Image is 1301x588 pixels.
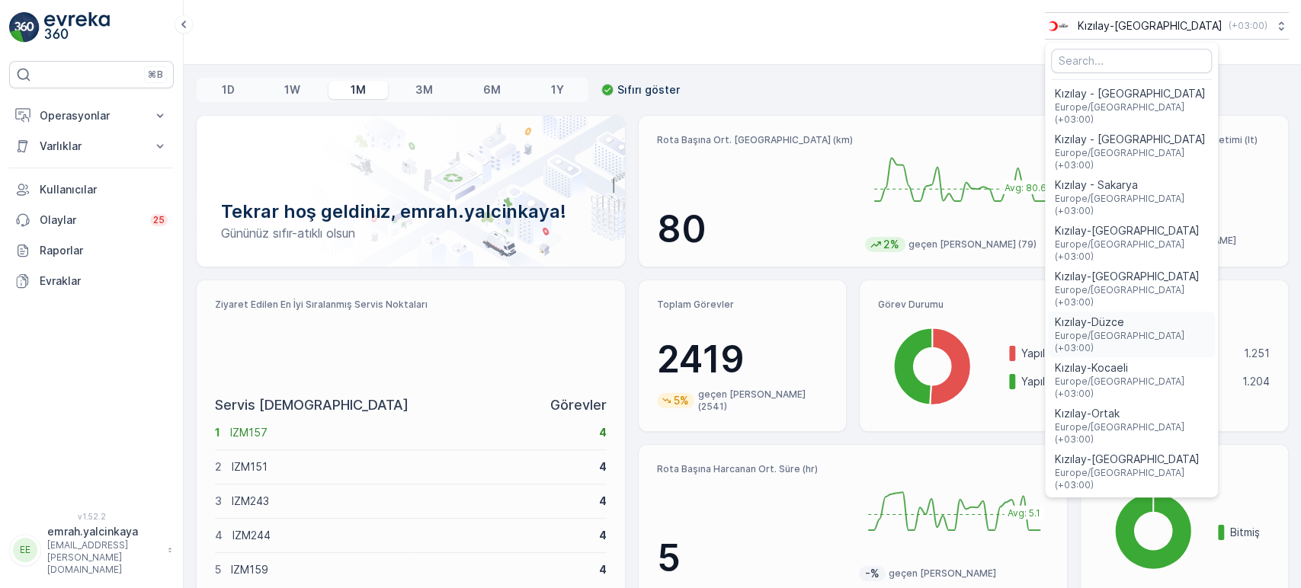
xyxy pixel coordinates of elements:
[599,494,607,509] p: 4
[215,494,222,509] p: 3
[232,528,589,543] p: IZM244
[1054,147,1209,171] span: Europe/[GEOGRAPHIC_DATA] (+03:00)
[40,273,168,289] p: Evraklar
[697,388,828,413] p: geçen [PERSON_NAME] (2541)
[1054,238,1209,263] span: Europe/[GEOGRAPHIC_DATA] (+03:00)
[1054,177,1209,193] span: Kızılay - Sakarya
[40,182,168,197] p: Kullanıcılar
[1054,452,1209,467] span: Kızılay-[GEOGRAPHIC_DATA]
[1054,467,1209,491] span: Europe/[GEOGRAPHIC_DATA] (+03:00)
[599,528,607,543] p: 4
[1054,101,1209,126] span: Europe/[GEOGRAPHIC_DATA] (+03:00)
[40,243,168,258] p: Raporlar
[657,463,847,475] p: Rota Başına Harcanan Ort. Süre (hr)
[1045,43,1218,497] ul: Menu
[657,337,828,382] p: 2419
[215,299,607,311] p: Ziyaret Edilen En İyi Sıralanmış Servis Noktaları
[230,425,589,440] p: IZM157
[1051,49,1212,73] input: Search...
[415,82,433,97] p: 3M
[1054,421,1209,446] span: Europe/[GEOGRAPHIC_DATA] (+03:00)
[232,459,589,475] p: IZM151
[9,512,174,521] span: v 1.52.2
[9,205,174,235] a: Olaylar25
[1054,193,1209,217] span: Europe/[GEOGRAPHIC_DATA] (+03:00)
[1244,346,1270,361] p: 1.251
[1054,86,1209,101] span: Kızılay - [GEOGRAPHIC_DATA]
[215,562,221,577] p: 5
[9,12,40,43] img: logo
[222,82,235,97] p: 1D
[215,425,220,440] p: 1
[40,213,141,228] p: Olaylar
[215,528,223,543] p: 4
[44,12,110,43] img: logo_light-DOdMpM7g.png
[657,134,853,146] p: Rota Başına Ort. [GEOGRAPHIC_DATA] (km)
[889,567,996,580] p: geçen [PERSON_NAME]
[1078,18,1222,34] p: Kızılay-[GEOGRAPHIC_DATA]
[47,539,160,576] p: [EMAIL_ADDRESS][PERSON_NAME][DOMAIN_NAME]
[1054,406,1209,421] span: Kızılay-Ortak
[9,524,174,576] button: EEemrah.yalcinkaya[EMAIL_ADDRESS][PERSON_NAME][DOMAIN_NAME]
[1021,374,1232,389] p: Yapıldı
[1242,374,1270,389] p: 1.204
[47,524,160,539] p: emrah.yalcinkaya
[908,238,1037,251] p: geçen [PERSON_NAME] (79)
[617,82,680,97] p: Sıfırı göster
[882,237,901,252] p: 2%
[657,299,828,311] p: Toplam Görevler
[671,393,690,408] p: 5%
[215,395,409,416] p: Servis [DEMOGRAPHIC_DATA]
[599,562,607,577] p: 4
[221,224,601,242] p: Gününüz sıfır-atıklı olsun
[40,108,143,123] p: Operasyonlar
[1054,223,1209,238] span: Kızılay-[GEOGRAPHIC_DATA]
[599,425,607,440] p: 4
[1054,330,1209,354] span: Europe/[GEOGRAPHIC_DATA] (+03:00)
[153,214,165,226] p: 25
[864,566,881,581] p: -%
[1054,132,1209,147] span: Kızılay - [GEOGRAPHIC_DATA]
[1054,284,1209,308] span: Europe/[GEOGRAPHIC_DATA] (+03:00)
[9,266,174,296] a: Evraklar
[284,82,300,97] p: 1W
[9,101,174,131] button: Operasyonlar
[1054,269,1209,284] span: Kızılay-[GEOGRAPHIC_DATA]
[148,69,163,81] p: ⌘B
[599,459,607,475] p: 4
[550,395,607,416] p: Görevler
[657,535,847,581] p: 5
[1230,525,1270,540] p: Bitmiş
[1045,18,1072,34] img: k%C4%B1z%C4%B1lay_jywRncg.png
[483,82,501,97] p: 6M
[351,82,366,97] p: 1M
[13,538,37,562] div: EE
[232,494,589,509] p: IZM243
[9,235,174,266] a: Raporlar
[657,206,853,252] p: 80
[1045,12,1289,40] button: Kızılay-[GEOGRAPHIC_DATA](+03:00)
[878,299,1270,311] p: Görev Durumu
[221,200,601,224] p: Tekrar hoş geldiniz, emrah.yalcinkaya!
[215,459,222,475] p: 2
[9,174,174,205] a: Kullanıcılar
[1021,346,1234,361] p: Yapılacak
[40,139,143,154] p: Varlıklar
[1054,315,1209,330] span: Kızılay-Düzce
[1054,360,1209,375] span: Kızılay-Kocaeli
[9,131,174,161] button: Varlıklar
[550,82,563,97] p: 1Y
[1229,20,1267,32] p: ( +03:00 )
[231,562,589,577] p: IZM159
[1054,375,1209,400] span: Europe/[GEOGRAPHIC_DATA] (+03:00)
